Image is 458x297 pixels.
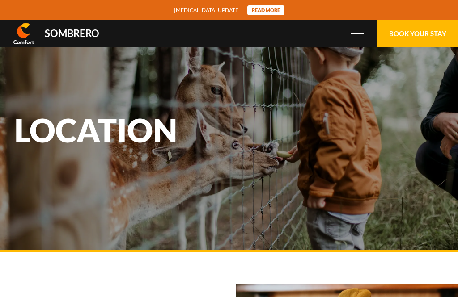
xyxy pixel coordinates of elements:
button: Book Your Stay [377,20,458,47]
img: Comfort Inn & Suites Sombrero [13,23,34,44]
div: Sombrero [45,29,99,38]
span: Menu [351,29,364,38]
button: Menu [344,20,371,47]
h1: Location [14,114,260,146]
